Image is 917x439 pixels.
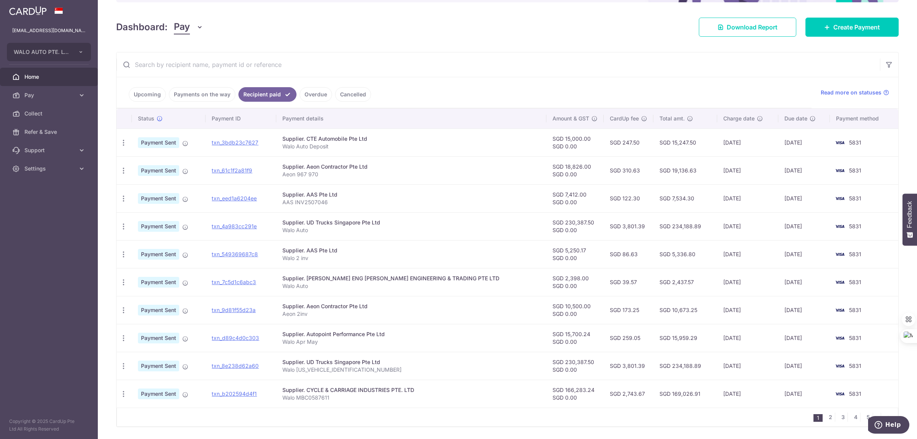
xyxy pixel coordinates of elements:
[282,163,541,171] div: Supplier. Aeon Contractor Pte Ltd
[546,212,604,240] td: SGD 230,387.50 SGD 0.00
[832,166,847,175] img: Bank Card
[212,139,258,146] a: txn_3bdb23c7627
[546,380,604,408] td: SGD 166,283.24 SGD 0.00
[653,156,717,184] td: SGD 19,136.63
[832,250,847,259] img: Bank Card
[335,87,371,102] a: Cancelled
[717,240,778,268] td: [DATE]
[282,191,541,198] div: Supplier. AAS Pte Ltd
[282,135,541,143] div: Supplier. CTE Automobile Pte Ltd
[832,194,847,203] img: Bank Card
[282,338,541,346] p: Walo Apr May
[546,352,604,380] td: SGD 230,387.50 SGD 0.00
[659,115,685,122] span: Total amt.
[282,310,541,318] p: Aeon 2inv
[849,195,861,202] span: 5831
[832,306,847,315] img: Bank Card
[212,251,258,257] a: txn_549369687c8
[784,115,807,122] span: Due date
[12,27,86,34] p: [EMAIL_ADDRESS][DOMAIN_NAME]
[138,165,179,176] span: Payment Sent
[282,143,541,150] p: Walo Auto Deposit
[653,268,717,296] td: SGD 2,437.57
[653,184,717,212] td: SGD 7,534.30
[778,240,830,268] td: [DATE]
[604,184,653,212] td: SGD 122.30
[282,275,541,282] div: Supplier. [PERSON_NAME] ENG [PERSON_NAME] ENGINEERING & TRADING PTE LTD
[282,330,541,338] div: Supplier. Autopoint Performance Pte Ltd
[821,89,889,96] a: Read more on statuses
[778,156,830,184] td: [DATE]
[849,390,861,397] span: 5831
[723,115,755,122] span: Charge date
[864,413,873,422] a: 5
[300,87,332,102] a: Overdue
[206,109,276,128] th: Payment ID
[849,223,861,229] span: 5831
[282,394,541,402] p: Walo MBC0587611
[138,115,154,122] span: Status
[868,416,909,435] iframe: Opens a widget where you can find more information
[138,249,179,260] span: Payment Sent
[653,324,717,352] td: SGD 15,959.29
[282,282,541,290] p: Walo Auto
[9,6,47,15] img: CardUp
[24,128,75,136] span: Refer & Save
[653,352,717,380] td: SGD 234,188.89
[805,18,899,37] a: Create Payment
[116,20,168,34] h4: Dashboard:
[546,156,604,184] td: SGD 18,826.00 SGD 0.00
[174,20,203,34] button: Pay
[833,23,880,32] span: Create Payment
[849,279,861,285] span: 5831
[604,352,653,380] td: SGD 3,801.39
[727,23,778,32] span: Download Report
[546,296,604,324] td: SGD 10,500.00 SGD 0.00
[7,43,91,61] button: WALO AUTO PTE. LTD.
[902,193,917,246] button: Feedback - Show survey
[604,380,653,408] td: SGD 2,743.67
[717,380,778,408] td: [DATE]
[778,184,830,212] td: [DATE]
[604,240,653,268] td: SGD 86.63
[851,413,860,422] a: 4
[604,268,653,296] td: SGD 39.57
[282,302,541,310] div: Supplier. Aeon Contractor Pte Ltd
[778,296,830,324] td: [DATE]
[138,305,179,315] span: Payment Sent
[717,184,778,212] td: [DATE]
[849,139,861,146] span: 5831
[282,171,541,178] p: Aeon 967 970
[699,18,796,37] a: Download Report
[717,156,778,184] td: [DATE]
[138,361,179,371] span: Payment Sent
[282,366,541,374] p: Walo [US_VEHICLE_IDENTIFICATION_NUMBER]
[832,389,847,398] img: Bank Card
[826,413,835,422] a: 2
[212,195,257,202] a: txn_eed1a6204ee
[849,335,861,341] span: 5831
[717,296,778,324] td: [DATE]
[717,352,778,380] td: [DATE]
[24,73,75,81] span: Home
[832,361,847,371] img: Bank Card
[282,226,541,234] p: Walo Auto
[778,128,830,156] td: [DATE]
[717,268,778,296] td: [DATE]
[138,137,179,148] span: Payment Sent
[717,324,778,352] td: [DATE]
[906,201,913,228] span: Feedback
[604,156,653,184] td: SGD 310.63
[282,219,541,226] div: Supplier. UD Trucks Singapore Pte Ltd
[778,268,830,296] td: [DATE]
[138,333,179,343] span: Payment Sent
[849,307,861,313] span: 5831
[282,198,541,206] p: AAS INV2507046
[546,324,604,352] td: SGD 15,700.24 SGD 0.00
[813,408,898,426] nav: pager
[604,296,653,324] td: SGD 173.25
[212,390,257,397] a: txn_b202594d4f1
[24,165,75,172] span: Settings
[212,167,252,174] a: txn_61c1f2a81f9
[778,380,830,408] td: [DATE]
